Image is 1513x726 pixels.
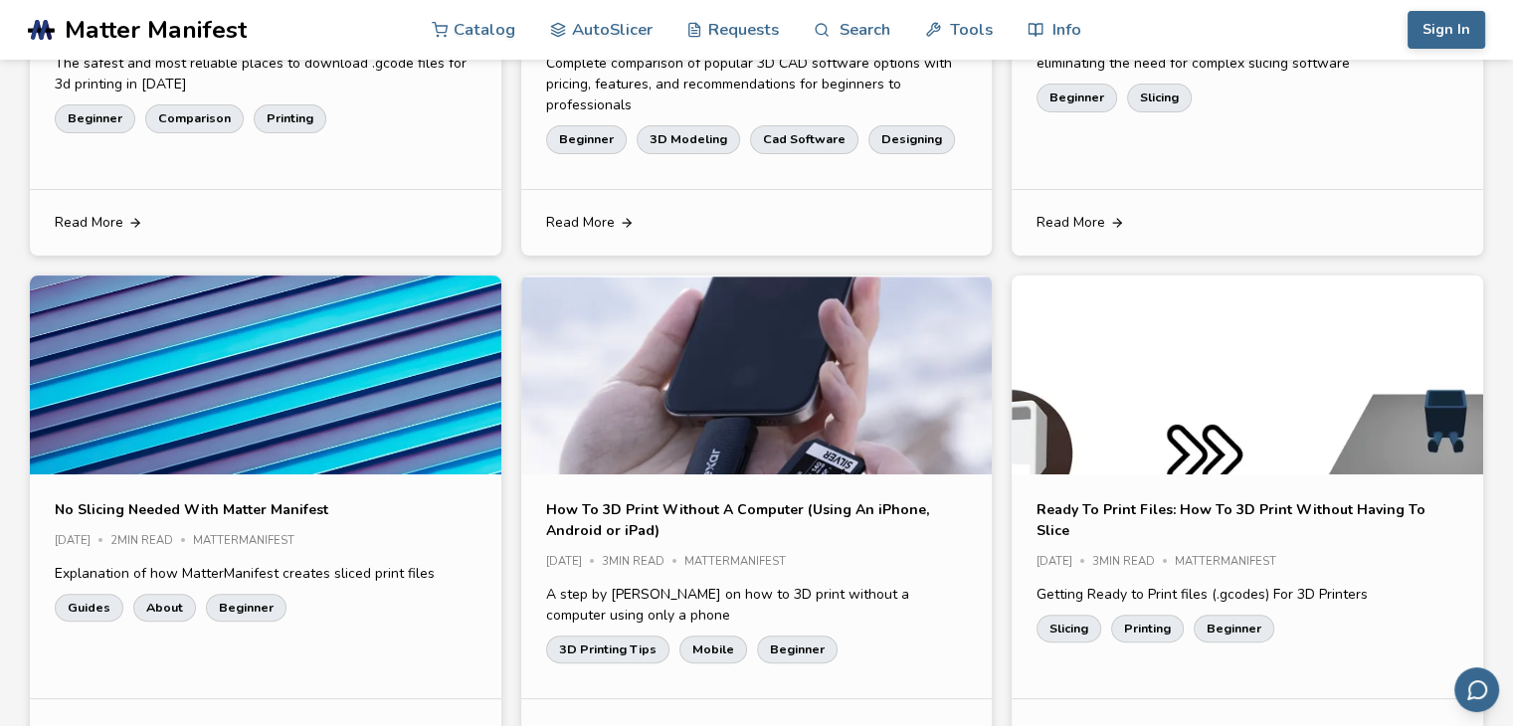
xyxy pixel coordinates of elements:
[55,535,110,548] div: [DATE]
[55,499,328,520] a: No Slicing Needed With Matter Manifest
[206,594,286,622] a: Beginner
[55,594,123,622] a: Guides
[1194,615,1274,642] a: Beginner
[521,275,992,629] img: Article Image
[1092,556,1175,569] div: 3 min read
[65,16,247,44] span: Matter Manifest
[637,125,740,153] a: 3D Modeling
[602,556,684,569] div: 3 min read
[546,635,669,663] a: 3D Printing Tips
[1037,584,1457,605] p: Getting Ready to Print files (.gcodes) For 3D Printers
[546,499,967,541] a: How To 3D Print Without A Computer (Using An iPhone, Android or iPad)
[55,563,475,584] p: Explanation of how MatterManifest creates sliced print files
[546,215,615,231] span: Read More
[110,535,193,548] div: 2 min read
[30,275,500,629] img: Article Image
[868,125,955,153] a: Designing
[1127,84,1192,111] a: Slicing
[684,556,800,569] div: MatterManifest
[546,556,602,569] div: [DATE]
[55,53,475,94] p: The safest and most reliable places to download .gcode files for 3d printing in [DATE]
[254,104,326,132] a: Printing
[757,635,838,663] a: Beginner
[1408,11,1485,49] button: Sign In
[30,190,500,256] a: Read More
[546,584,967,626] p: A step by [PERSON_NAME] on how to 3D print without a computer using only a phone
[1037,84,1117,111] a: Beginner
[1037,215,1105,231] span: Read More
[546,53,967,115] p: Complete comparison of popular 3D CAD software options with pricing, features, and recommendation...
[1175,556,1290,569] div: MatterManifest
[750,125,858,153] a: Cad Software
[1111,615,1184,642] a: Printing
[1037,615,1101,642] a: Slicing
[546,125,627,153] a: Beginner
[1037,499,1457,541] a: Ready To Print Files: How To 3D Print Without Having To Slice
[1454,667,1499,712] button: Send feedback via email
[679,635,747,663] a: Mobile
[145,104,244,132] a: Comparison
[1012,275,1482,629] img: Article Image
[55,104,135,132] a: Beginner
[193,535,308,548] div: MatterManifest
[1037,556,1092,569] div: [DATE]
[55,215,123,231] span: Read More
[1012,190,1482,256] a: Read More
[133,594,196,622] a: About
[521,190,992,256] a: Read More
